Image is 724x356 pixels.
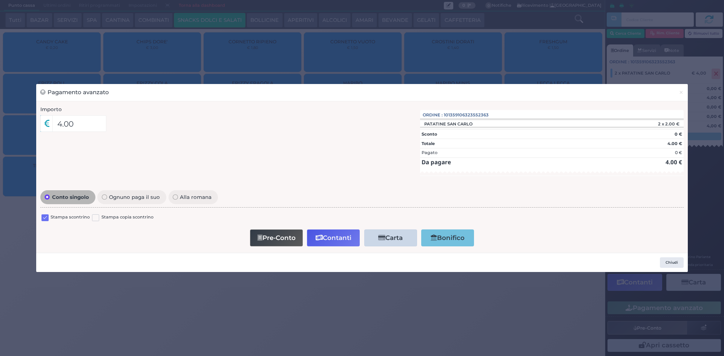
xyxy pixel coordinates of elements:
strong: 0 € [675,131,682,137]
button: Pre-Conto [250,229,303,246]
strong: Sconto [422,131,437,137]
button: Bonifico [421,229,474,246]
span: 101359106323552363 [444,112,489,118]
label: Stampa scontrino [51,214,90,221]
span: Ognuno paga il suo [107,194,162,200]
span: Conto singolo [50,194,91,200]
span: Ordine : [423,112,443,118]
strong: 4.00 € [667,141,682,146]
span: × [679,88,684,96]
input: Es. 30.99 [52,115,106,132]
span: Alla romana [178,194,214,200]
div: Pagato [422,150,437,156]
button: Chiudi [675,84,688,101]
strong: Da pagare [422,158,451,166]
strong: 4.00 € [666,158,682,166]
strong: Totale [422,141,435,146]
button: Chiudi [660,257,684,268]
div: PATATINE SAN CARLO [420,121,476,127]
div: 0 € [675,150,682,156]
h3: Pagamento avanzato [40,88,109,97]
button: Carta [364,229,417,246]
button: Contanti [307,229,360,246]
div: 2 x 2.00 € [618,121,684,127]
label: Importo [40,105,62,113]
label: Stampa copia scontrino [101,214,153,221]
